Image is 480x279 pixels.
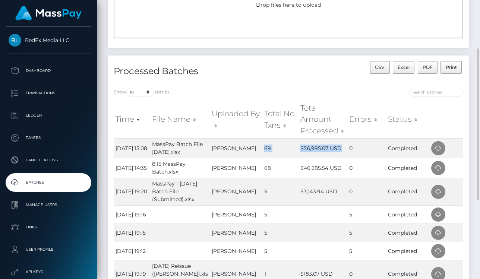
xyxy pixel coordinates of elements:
th: Uploaded By: activate to sort column ascending [210,101,262,138]
span: PDF [423,64,433,70]
th: Status: activate to sort column ascending [386,101,429,138]
p: User Profile [9,244,88,255]
p: Ledger [9,110,88,121]
td: Completed [386,242,429,260]
a: Transactions [6,84,91,102]
button: PDF [418,61,438,74]
td: 0 [347,138,386,158]
h4: Processed Batches [114,65,283,78]
td: [PERSON_NAME] [210,242,262,260]
td: [PERSON_NAME] [210,158,262,178]
a: Dashboard [6,61,91,80]
td: 5 [262,178,299,205]
p: Batches [9,177,88,188]
p: Dashboard [9,65,88,76]
a: Manage Users [6,196,91,214]
td: $3,143.94 USD [299,178,347,205]
td: Completed [386,158,429,178]
th: Errors: activate to sort column ascending [347,101,386,138]
td: [PERSON_NAME] [210,138,262,158]
td: MassPay - [DATE] Batch File (Submitted).xlsx [150,178,210,205]
td: [PERSON_NAME] [210,178,262,205]
td: [PERSON_NAME] [210,223,262,242]
td: $56,995.07 USD [299,138,347,158]
img: RedEx Media LLC [9,34,21,47]
td: 5 [262,242,299,260]
button: Print [440,61,462,74]
a: Cancellations [6,151,91,169]
th: Total No. Txns: activate to sort column ascending [262,101,299,138]
span: Excel [398,64,410,70]
p: API Keys [9,266,88,278]
span: Drop files here to upload [256,1,321,8]
img: MassPay Logo [15,6,82,20]
p: Transactions [9,88,88,99]
span: CSV [375,64,385,70]
p: Payees [9,132,88,143]
td: [PERSON_NAME] [210,205,262,223]
p: Links [9,222,88,233]
button: CSV [370,61,390,74]
select: Showentries [126,88,154,96]
td: [DATE] 14:35 [114,158,150,178]
p: Manage Users [9,199,88,210]
td: [DATE] 19:20 [114,178,150,205]
td: 5 [262,205,299,223]
td: Completed [386,205,429,223]
td: 5 [347,205,386,223]
button: Excel [393,61,415,74]
td: 68 [262,158,299,178]
td: Completed [386,223,429,242]
td: 8.15 MassPay Batch.xlsx [150,158,210,178]
a: Batches [6,173,91,192]
td: 5 [347,223,386,242]
td: 5 [262,223,299,242]
span: Print [446,64,457,70]
td: MassPay Batch File [DATE].xlsx [150,138,210,158]
td: Completed [386,178,429,205]
td: 0 [347,158,386,178]
td: 5 [347,242,386,260]
a: Ledger [6,106,91,125]
td: [DATE] 19:15 [114,223,150,242]
td: $46,385.54 USD [299,158,347,178]
a: Links [6,218,91,237]
p: Cancellations [9,155,88,166]
th: Total Amount Processed: activate to sort column ascending [299,101,347,138]
td: 69 [262,138,299,158]
th: Time: activate to sort column ascending [114,101,150,138]
label: Show entries [114,88,170,96]
th: File Name: activate to sort column ascending [150,101,210,138]
input: Search batches [409,88,463,96]
td: [DATE] 15:08 [114,138,150,158]
td: [DATE] 19:16 [114,205,150,223]
td: Completed [386,138,429,158]
td: 0 [347,178,386,205]
span: RedEx Media LLC [6,37,91,44]
a: Payees [6,129,91,147]
td: [DATE] 19:12 [114,242,150,260]
a: User Profile [6,240,91,259]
